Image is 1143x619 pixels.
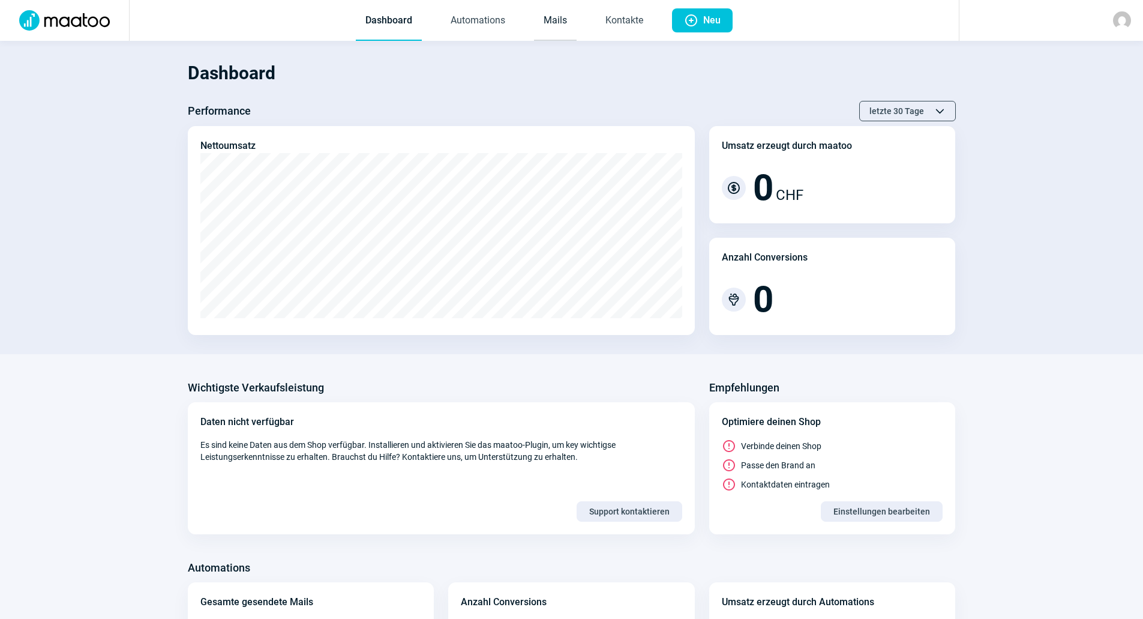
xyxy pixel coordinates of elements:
h3: Automations [188,558,250,578]
div: Daten nicht verfügbar [200,415,682,429]
span: 0 [753,170,773,206]
span: 0 [753,282,773,318]
button: Support kontaktieren [577,501,682,522]
span: CHF [776,184,803,206]
h1: Dashboard [188,53,956,94]
span: Passe den Brand an [741,459,815,471]
span: Kontaktdaten eintragen [741,479,830,491]
a: Kontakte [596,1,653,41]
div: Umsatz erzeugt durch maatoo [722,139,852,153]
h3: Wichtigste Verkaufsleistung [188,378,324,397]
img: Logo [12,10,117,31]
div: Anzahl Conversions [461,595,547,609]
span: Verbinde deinen Shop [741,440,821,452]
span: Support kontaktieren [589,502,670,521]
button: Einstellungen bearbeiten [821,501,943,522]
span: Es sind keine Daten aus dem Shop verfügbar. Installieren und aktivieren Sie das maatoo-Plugin, um... [200,439,682,463]
a: Dashboard [356,1,422,41]
span: Neu [703,8,721,32]
div: Anzahl Conversions [722,250,808,265]
div: Nettoumsatz [200,139,256,153]
span: Einstellungen bearbeiten [833,502,930,521]
a: Mails [534,1,577,41]
button: Neu [672,8,733,32]
div: Optimiere deinen Shop [722,415,943,429]
h3: Performance [188,101,251,121]
span: letzte 30 Tage [869,101,924,121]
img: avatar [1113,11,1131,29]
h3: Empfehlungen [709,378,779,397]
div: Umsatz erzeugt durch Automations [722,595,874,609]
div: Gesamte gesendete Mails [200,595,313,609]
a: Automations [441,1,515,41]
